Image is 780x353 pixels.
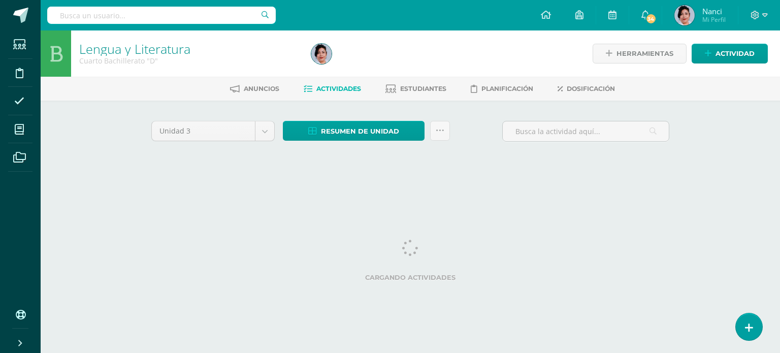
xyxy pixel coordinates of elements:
[674,5,695,25] img: df771cb2c248fc4d80dbd42dee062b28.png
[385,81,446,97] a: Estudiantes
[645,13,657,24] span: 34
[702,6,726,16] span: Nanci
[159,121,247,141] span: Unidad 3
[230,81,279,97] a: Anuncios
[283,121,425,141] a: Resumen de unidad
[151,274,669,281] label: Cargando actividades
[244,85,279,92] span: Anuncios
[311,44,332,64] img: df771cb2c248fc4d80dbd42dee062b28.png
[593,44,687,63] a: Herramientas
[503,121,669,141] input: Busca la actividad aquí...
[152,121,274,141] a: Unidad 3
[316,85,361,92] span: Actividades
[321,122,399,141] span: Resumen de unidad
[567,85,615,92] span: Dosificación
[79,40,190,57] a: Lengua y Literatura
[47,7,276,24] input: Busca un usuario...
[481,85,533,92] span: Planificación
[79,56,299,66] div: Cuarto Bachillerato 'D'
[702,15,726,24] span: Mi Perfil
[471,81,533,97] a: Planificación
[716,44,755,63] span: Actividad
[616,44,673,63] span: Herramientas
[79,42,299,56] h1: Lengua y Literatura
[400,85,446,92] span: Estudiantes
[558,81,615,97] a: Dosificación
[304,81,361,97] a: Actividades
[692,44,768,63] a: Actividad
